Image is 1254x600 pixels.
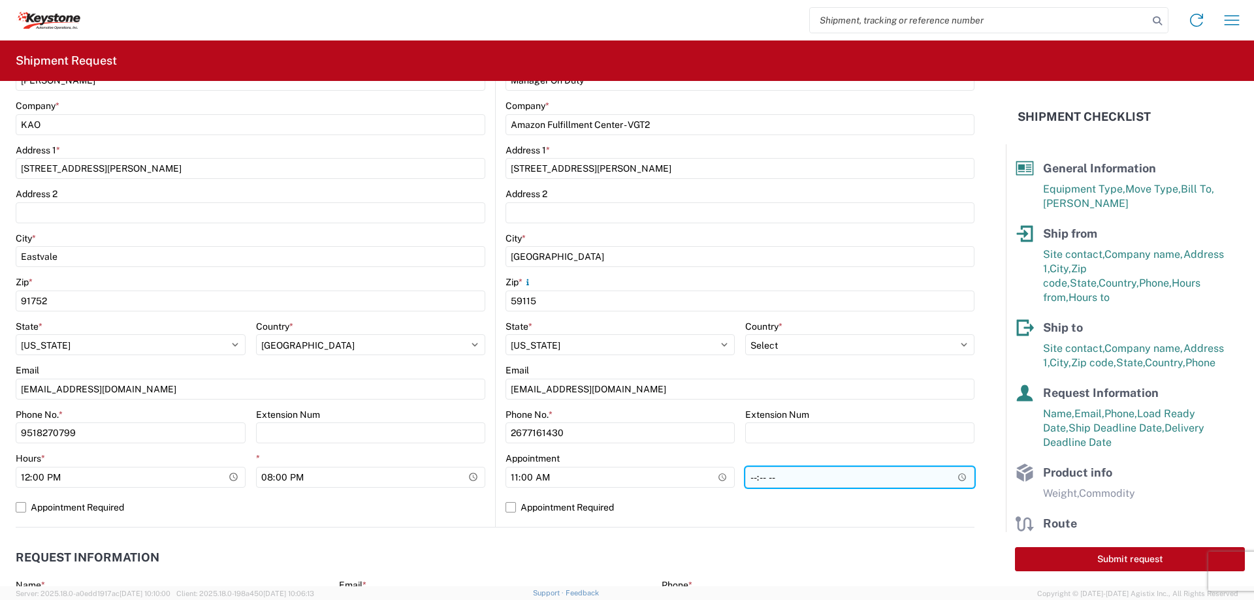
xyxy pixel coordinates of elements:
[1079,487,1135,499] span: Commodity
[339,579,366,591] label: Email
[1069,291,1110,304] span: Hours to
[1043,386,1159,400] span: Request Information
[1145,356,1185,369] span: Country,
[16,53,117,69] h2: Shipment Request
[16,579,45,591] label: Name
[1074,407,1104,420] span: Email,
[506,144,550,156] label: Address 1
[1043,516,1077,530] span: Route
[16,144,60,156] label: Address 1
[506,276,533,288] label: Zip
[256,409,320,420] label: Extension Num
[506,188,547,200] label: Address 2
[1043,161,1156,175] span: General Information
[176,590,314,597] span: Client: 2025.18.0-198a450
[16,100,59,112] label: Company
[16,276,33,288] label: Zip
[810,8,1148,33] input: Shipment, tracking or reference number
[263,590,314,597] span: [DATE] 10:06:13
[1104,248,1183,261] span: Company name,
[1099,277,1139,289] span: Country,
[1069,422,1165,434] span: Ship Deadline Date,
[1043,248,1104,261] span: Site contact,
[1050,356,1071,369] span: City,
[566,589,599,597] a: Feedback
[1037,588,1238,599] span: Copyright © [DATE]-[DATE] Agistix Inc., All Rights Reserved
[662,579,692,591] label: Phone
[1015,547,1245,571] button: Submit request
[1104,342,1183,355] span: Company name,
[16,321,42,332] label: State
[1139,277,1172,289] span: Phone,
[506,364,529,376] label: Email
[16,188,57,200] label: Address 2
[1116,356,1145,369] span: State,
[1070,277,1099,289] span: State,
[1043,342,1104,355] span: Site contact,
[1043,227,1097,240] span: Ship from
[506,409,553,420] label: Phone No.
[16,497,485,518] label: Appointment Required
[120,590,170,597] span: [DATE] 10:10:00
[16,364,39,376] label: Email
[1181,183,1214,195] span: Bill To,
[1071,356,1116,369] span: Zip code,
[16,452,45,464] label: Hours
[16,232,36,244] label: City
[1043,487,1079,499] span: Weight,
[1185,356,1215,369] span: Phone
[1050,262,1071,275] span: City,
[506,321,532,332] label: State
[506,452,560,464] label: Appointment
[745,409,809,420] label: Extension Num
[1125,183,1181,195] span: Move Type,
[506,232,526,244] label: City
[506,497,974,518] label: Appointment Required
[506,100,549,112] label: Company
[256,321,293,332] label: Country
[16,409,63,420] label: Phone No.
[1043,197,1129,210] span: [PERSON_NAME]
[1018,109,1151,125] h2: Shipment Checklist
[1104,407,1137,420] span: Phone,
[16,590,170,597] span: Server: 2025.18.0-a0edd1917ac
[1043,407,1074,420] span: Name,
[533,589,566,597] a: Support
[16,551,159,564] h2: Request Information
[745,321,782,332] label: Country
[1043,466,1112,479] span: Product info
[1043,321,1083,334] span: Ship to
[1043,183,1125,195] span: Equipment Type,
